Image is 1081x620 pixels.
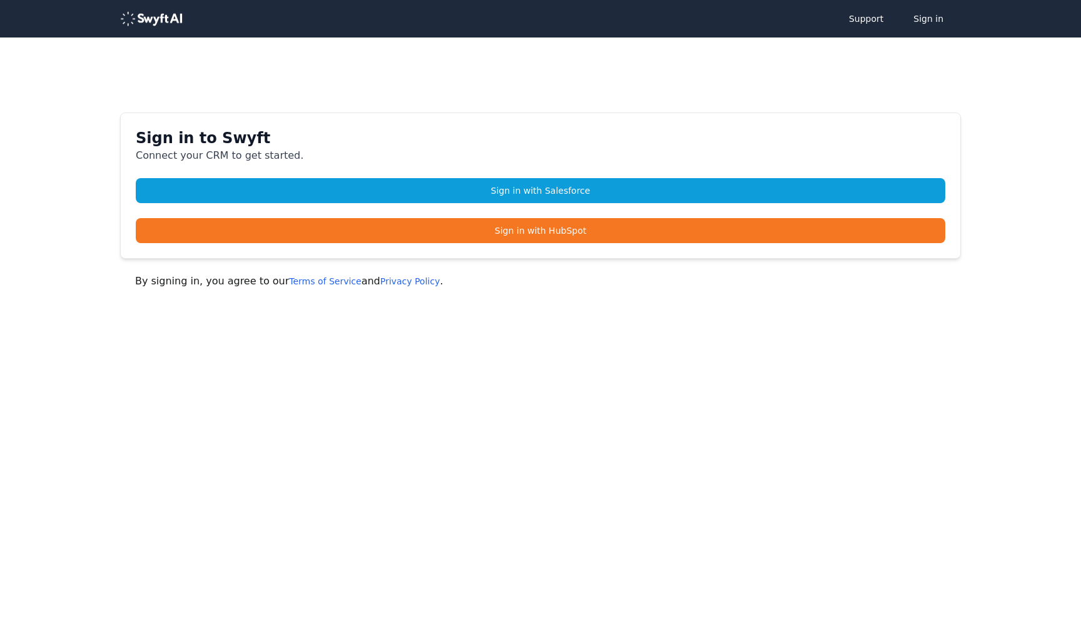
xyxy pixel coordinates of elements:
[136,218,945,243] a: Sign in with HubSpot
[836,6,896,31] a: Support
[136,178,945,203] a: Sign in with Salesforce
[289,276,361,286] a: Terms of Service
[120,11,183,26] img: logo-488353a97b7647c9773e25e94dd66c4536ad24f66c59206894594c5eb3334934.png
[135,274,946,289] p: By signing in, you agree to our and .
[136,148,945,163] p: Connect your CRM to get started.
[136,128,945,148] h1: Sign in to Swyft
[380,276,440,286] a: Privacy Policy
[901,6,956,31] button: Sign in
